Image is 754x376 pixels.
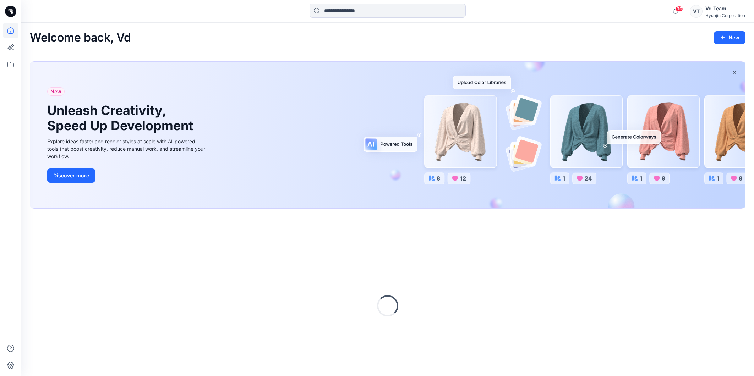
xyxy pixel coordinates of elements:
[50,87,61,96] span: New
[705,4,745,13] div: Vd Team
[47,138,207,160] div: Explore ideas faster and recolor styles at scale with AI-powered tools that boost creativity, red...
[30,31,131,44] h2: Welcome back, Vd
[675,6,683,12] span: 96
[47,168,207,183] a: Discover more
[714,31,745,44] button: New
[47,168,95,183] button: Discover more
[705,13,745,18] div: Hyunjin Corporation
[690,5,703,18] div: VT
[47,103,196,133] h1: Unleash Creativity, Speed Up Development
